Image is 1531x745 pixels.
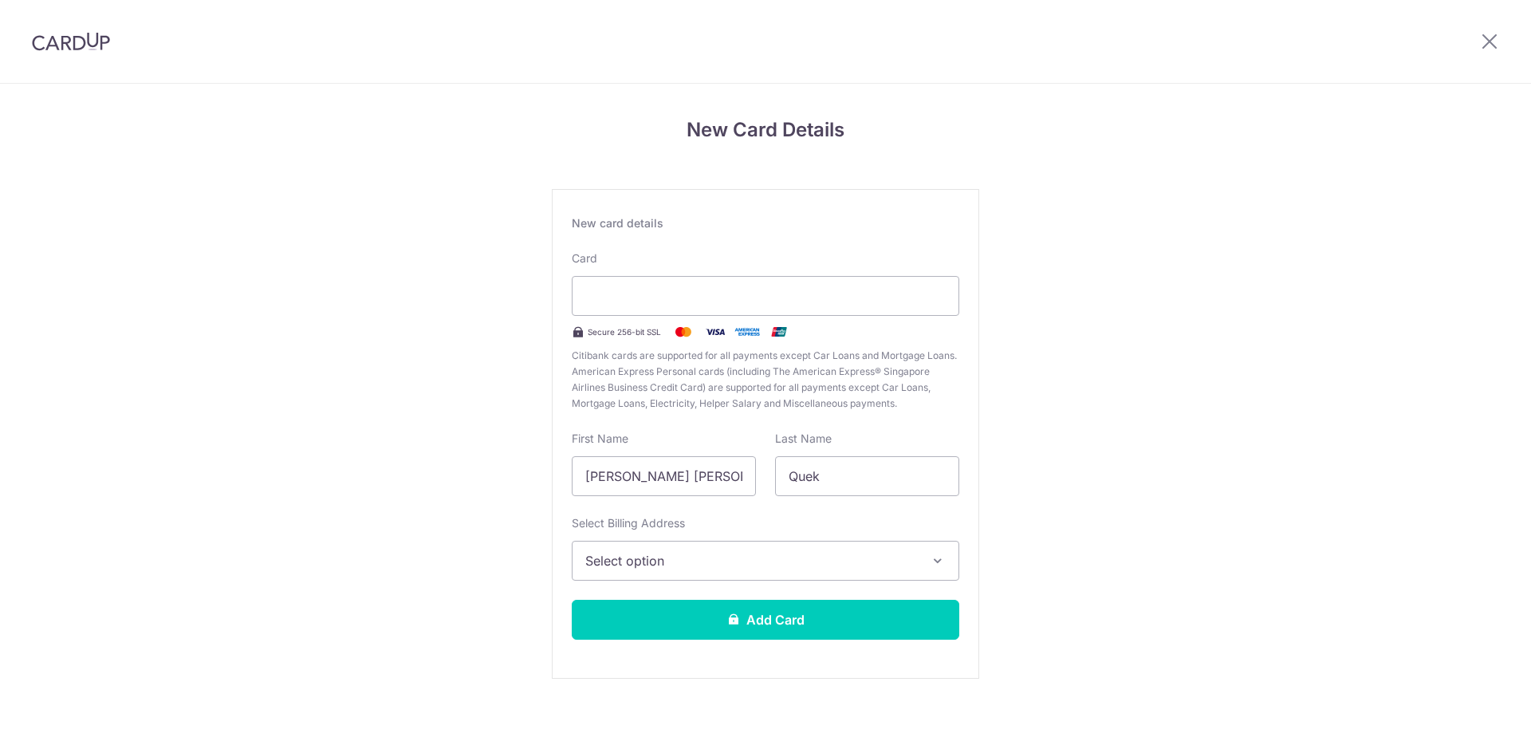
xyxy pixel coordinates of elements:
input: Cardholder First Name [572,456,756,496]
img: Mastercard [667,322,699,341]
label: Last Name [775,431,832,447]
span: Citibank cards are supported for all payments except Car Loans and Mortgage Loans. American Expre... [572,348,959,412]
input: Cardholder Last Name [775,456,959,496]
img: .alt.amex [731,322,763,341]
div: New card details [572,215,959,231]
span: Select option [585,551,917,570]
img: .alt.unionpay [763,322,795,341]
button: Add Card [572,600,959,640]
iframe: Secure card payment input frame [585,286,946,305]
label: Card [572,250,597,266]
h4: New Card Details [552,116,979,144]
span: Secure 256-bit SSL [588,325,661,338]
img: Visa [699,322,731,341]
iframe: Opens a widget where you can find more information [1428,697,1515,737]
label: Select Billing Address [572,515,685,531]
img: CardUp [32,32,110,51]
button: Select option [572,541,959,581]
label: First Name [572,431,628,447]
